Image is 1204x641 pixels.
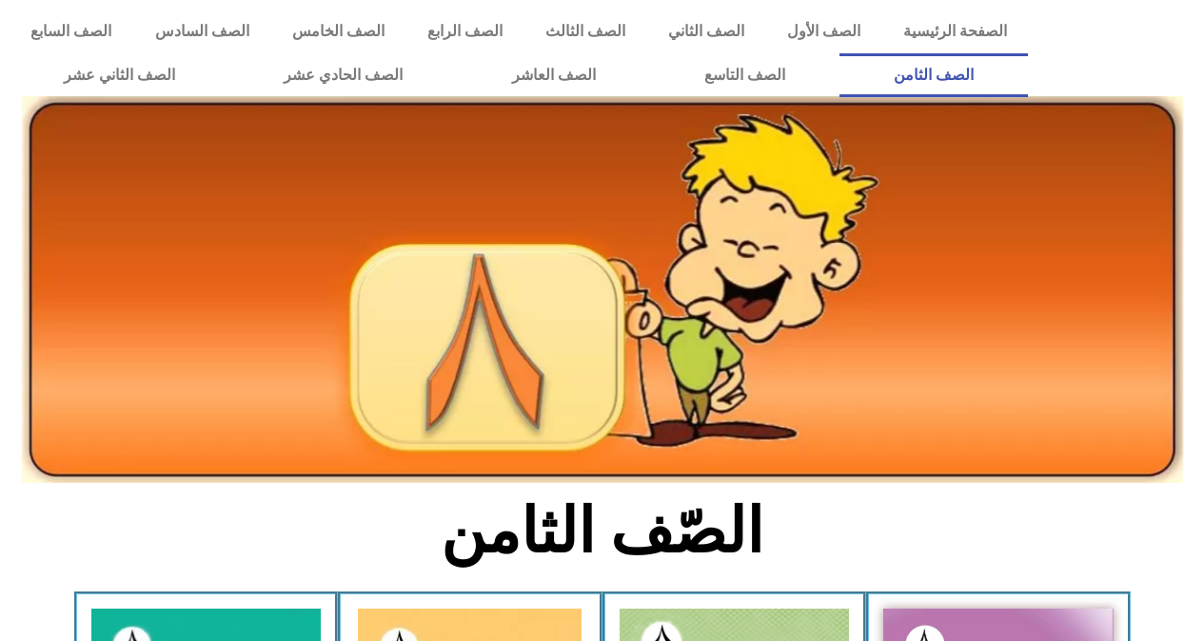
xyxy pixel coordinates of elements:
a: الصف الرابع [405,10,523,53]
a: الصف التاسع [650,53,839,97]
a: الصف الثامن [839,53,1028,97]
a: الصف الخامس [270,10,405,53]
a: الصف الثاني [646,10,765,53]
a: الصف السادس [133,10,270,53]
h2: الصّف الثامن [287,494,917,569]
a: الصفحة الرئيسية [881,10,1028,53]
a: الصف السابع [10,10,133,53]
a: الصف الثالث [523,10,646,53]
a: الصف العاشر [458,53,650,97]
a: الصف الحادي عشر [229,53,457,97]
a: الصف الثاني عشر [10,53,229,97]
a: الصف الأول [765,10,881,53]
